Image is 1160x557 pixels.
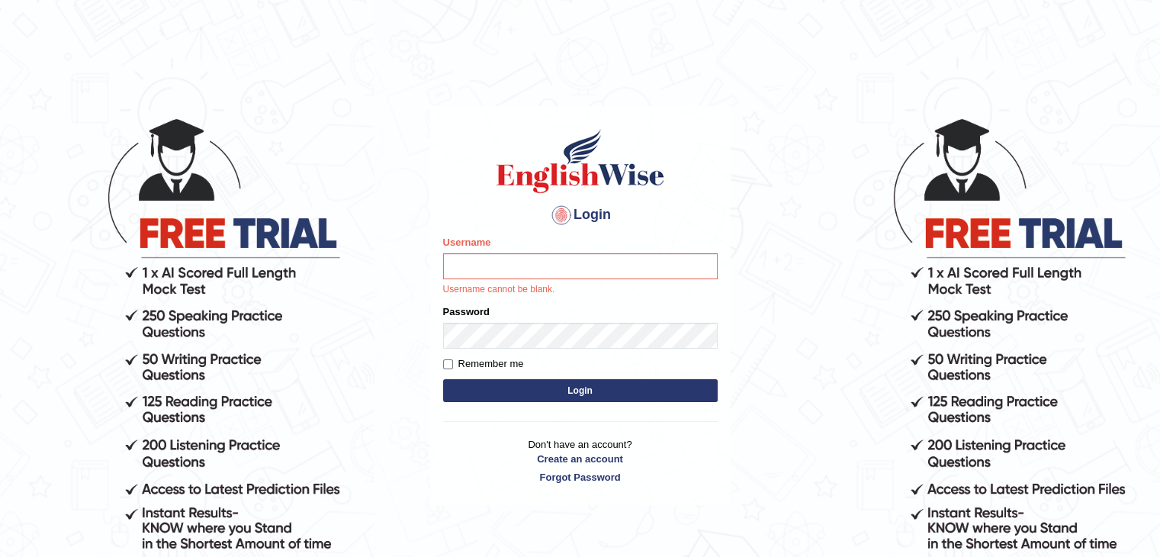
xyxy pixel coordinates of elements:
[443,470,718,485] a: Forgot Password
[443,304,490,319] label: Password
[443,437,718,485] p: Don't have an account?
[443,283,718,297] p: Username cannot be blank.
[443,235,491,250] label: Username
[443,359,453,369] input: Remember me
[443,203,718,227] h4: Login
[443,356,524,372] label: Remember me
[443,452,718,466] a: Create an account
[493,127,667,195] img: Logo of English Wise sign in for intelligent practice with AI
[443,379,718,402] button: Login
